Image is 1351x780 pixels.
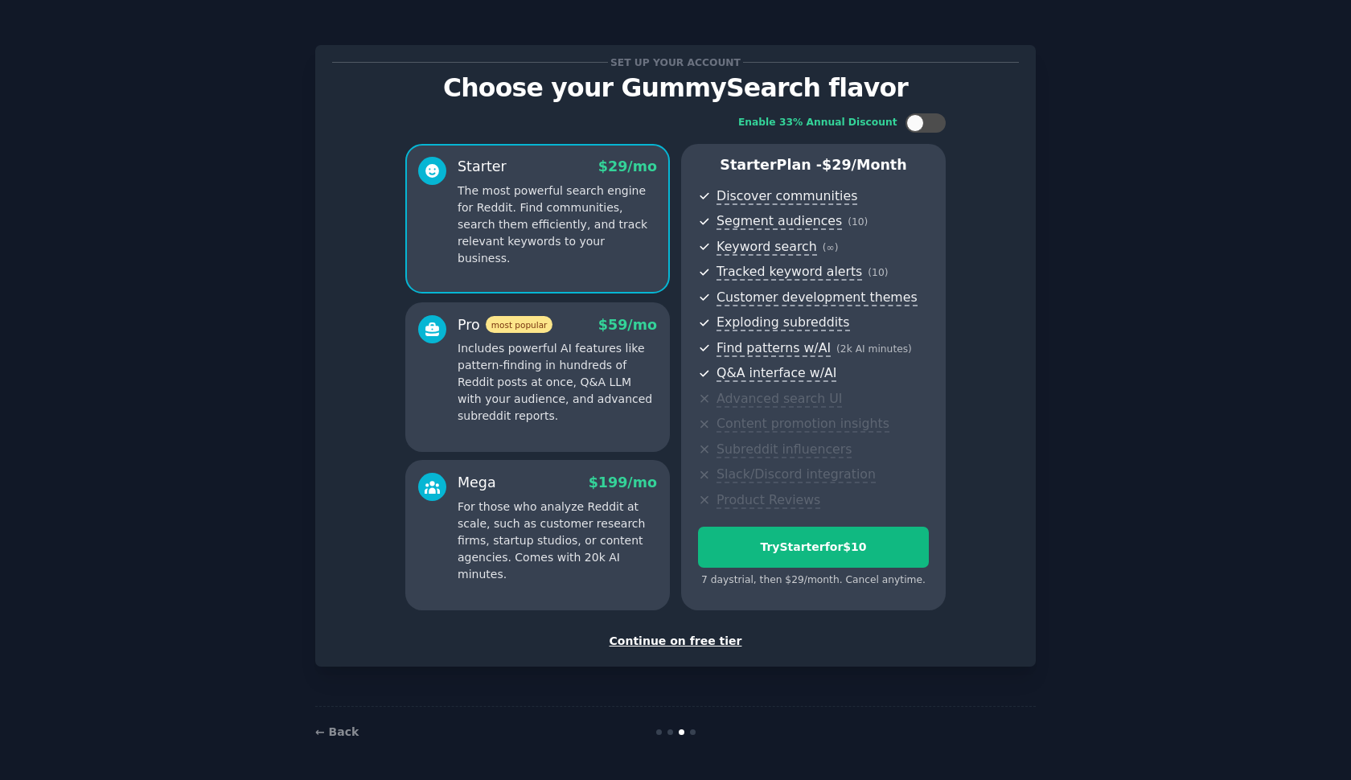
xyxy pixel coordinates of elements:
span: Set up your account [608,54,744,71]
span: $ 59 /mo [598,317,657,333]
span: $ 29 /mo [598,158,657,174]
span: Customer development themes [717,289,918,306]
span: $ 199 /mo [589,474,657,491]
a: ← Back [315,725,359,738]
span: Find patterns w/AI [717,340,831,357]
p: For those who analyze Reddit at scale, such as customer research firms, startup studios, or conte... [458,499,657,583]
span: Q&A interface w/AI [717,365,836,382]
span: Subreddit influencers [717,441,852,458]
div: Starter [458,157,507,177]
p: Includes powerful AI features like pattern-finding in hundreds of Reddit posts at once, Q&A LLM w... [458,340,657,425]
span: Keyword search [717,239,817,256]
p: The most powerful search engine for Reddit. Find communities, search them efficiently, and track ... [458,183,657,267]
p: Choose your GummySearch flavor [332,74,1019,102]
span: Discover communities [717,188,857,205]
button: TryStarterfor$10 [698,527,929,568]
div: Continue on free tier [332,633,1019,650]
div: Enable 33% Annual Discount [738,116,897,130]
div: Try Starter for $10 [699,539,928,556]
span: Slack/Discord integration [717,466,876,483]
span: ( 10 ) [848,216,868,228]
span: Segment audiences [717,213,842,230]
span: $ 29 /month [822,157,907,173]
span: Advanced search UI [717,391,842,408]
div: Pro [458,315,552,335]
span: ( ∞ ) [823,242,839,253]
div: 7 days trial, then $ 29 /month . Cancel anytime. [698,573,929,588]
div: Mega [458,473,496,493]
span: most popular [486,316,553,333]
p: Starter Plan - [698,155,929,175]
span: Exploding subreddits [717,314,849,331]
span: ( 2k AI minutes ) [836,343,912,355]
span: Tracked keyword alerts [717,264,862,281]
span: ( 10 ) [868,267,888,278]
span: Content promotion insights [717,416,889,433]
span: Product Reviews [717,492,820,509]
